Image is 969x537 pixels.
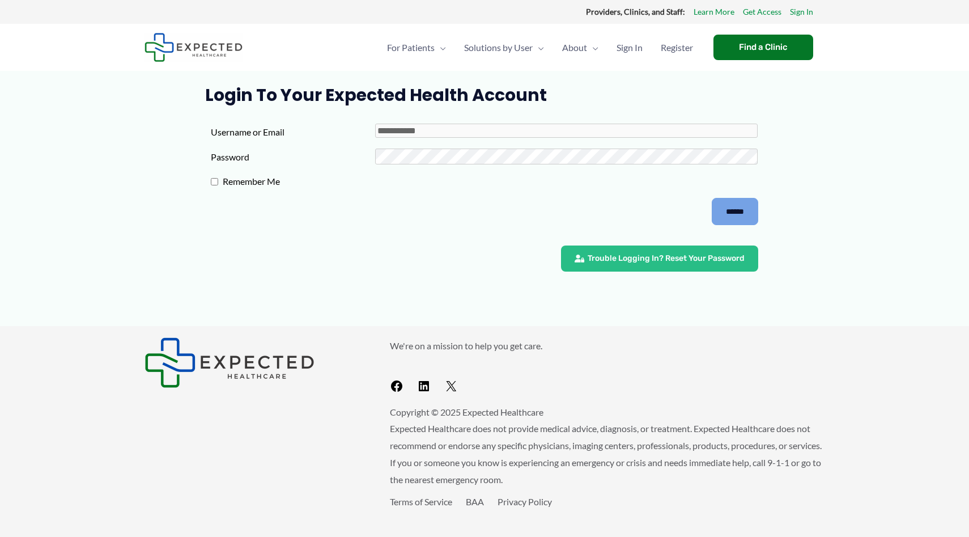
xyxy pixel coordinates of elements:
span: For Patients [387,28,435,67]
span: Register [661,28,693,67]
a: Sign In [607,28,652,67]
a: Solutions by UserMenu Toggle [455,28,553,67]
nav: Primary Site Navigation [378,28,702,67]
a: Terms of Service [390,496,452,507]
a: BAA [466,496,484,507]
a: Find a Clinic [713,35,813,60]
a: For PatientsMenu Toggle [378,28,455,67]
span: Menu Toggle [533,28,544,67]
aside: Footer Widget 2 [390,337,824,398]
img: Expected Healthcare Logo - side, dark font, small [144,337,314,388]
span: Menu Toggle [435,28,446,67]
p: We're on a mission to help you get care. [390,337,824,354]
a: AboutMenu Toggle [553,28,607,67]
strong: Providers, Clinics, and Staff: [586,7,685,16]
aside: Footer Widget 1 [144,337,362,388]
a: Register [652,28,702,67]
img: Expected Healthcare Logo - side, dark font, small [144,33,243,62]
h1: Login to Your Expected Health Account [205,85,764,105]
span: Trouble Logging In? Reset Your Password [588,255,745,263]
span: Solutions by User [464,28,533,67]
a: Get Access [743,5,781,19]
a: Privacy Policy [498,496,552,507]
label: Password [211,149,375,166]
span: About [562,28,587,67]
span: Copyright © 2025 Expected Healthcare [390,407,543,417]
span: Menu Toggle [587,28,598,67]
label: Remember Me [218,173,382,190]
aside: Footer Widget 3 [390,493,824,536]
label: Username or Email [211,124,375,141]
span: Sign In [617,28,643,67]
a: Learn More [694,5,734,19]
a: Sign In [790,5,813,19]
a: Trouble Logging In? Reset Your Password [561,246,758,272]
span: Expected Healthcare does not provide medical advice, diagnosis, or treatment. Expected Healthcare... [390,423,822,484]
